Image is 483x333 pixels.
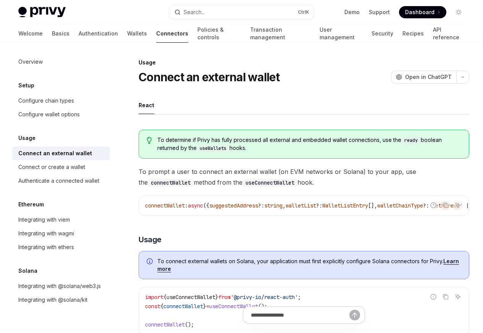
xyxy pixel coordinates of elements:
span: ; [298,294,301,301]
div: Integrating with wagmi [18,229,74,238]
a: Basics [52,24,69,43]
a: Transaction management [250,24,310,43]
span: useConnectWallet [166,294,215,301]
svg: Tip [147,137,152,144]
a: Integrating with @solana/web3.js [12,279,110,293]
a: Connect or create a wallet [12,160,110,174]
span: Dashboard [405,8,435,16]
div: Integrating with ethers [18,243,74,252]
span: string [264,202,283,209]
button: Open search [169,5,314,19]
span: useConnectWallet [209,303,258,310]
a: Connect an external wallet [12,146,110,160]
a: Security [372,24,393,43]
span: connectWallet [163,303,203,310]
button: Open in ChatGPT [391,71,456,84]
button: Copy the contents from the code block [441,292,451,302]
a: API reference [433,24,465,43]
span: Ctrl K [298,9,309,15]
span: ?: ' [423,202,435,209]
a: Dashboard [399,6,446,18]
span: Open in ChatGPT [405,73,452,81]
div: Integrating with @solana/kit [18,295,87,304]
code: connectWallet [148,179,194,187]
div: Integrating with viem [18,215,70,224]
span: ({ [203,202,209,209]
button: Report incorrect code [428,292,438,302]
span: { [160,303,163,310]
span: } [203,303,206,310]
div: React [139,96,154,114]
span: To connect external wallets on Solana, your application must first explicitly configure Solana co... [157,257,461,273]
span: ?: [258,202,264,209]
button: Copy the contents from the code block [441,200,451,210]
a: Integrating with ethers [12,240,110,254]
a: Connectors [156,24,188,43]
button: Report incorrect code [428,200,438,210]
button: Send message [349,310,360,320]
code: ready [401,137,421,144]
span: walletChainType [377,202,423,209]
img: light logo [18,7,66,18]
span: : [185,202,188,209]
div: Overview [18,57,43,66]
span: async [188,202,203,209]
span: suggestedAddress [209,202,258,209]
a: Overview [12,55,110,69]
a: Configure wallet options [12,108,110,121]
span: To determine if Privy has fully processed all external and embedded wallet connections, use the b... [157,136,461,152]
span: Usage [139,234,162,245]
div: Connect an external wallet [18,149,92,158]
a: Authentication [79,24,118,43]
span: To prompt a user to connect an external wallet (on EVM networks or Solana) to your app, use the m... [139,166,469,188]
h5: Setup [18,81,34,90]
a: Welcome [18,24,43,43]
span: '@privy-io/react-auth' [231,294,298,301]
div: Configure wallet options [18,110,80,119]
span: { [163,294,166,301]
button: Toggle dark mode [452,6,465,18]
span: ?: [316,202,322,209]
h5: Solana [18,266,37,275]
a: Demo [344,8,360,16]
span: = [206,303,209,310]
h5: Usage [18,134,36,143]
span: [], [368,202,377,209]
a: Policies & controls [197,24,241,43]
a: Support [369,8,390,16]
span: import [145,294,163,301]
a: User management [320,24,362,43]
code: useConnectWallet [242,179,297,187]
button: Ask AI [453,292,463,302]
a: Integrating with @solana/kit [12,293,110,307]
span: , [283,202,286,209]
a: Authenticate a connected wallet [12,174,110,188]
span: WalletListEntry [322,202,368,209]
a: Integrating with wagmi [12,227,110,240]
div: Search... [184,8,205,17]
div: Connect or create a wallet [18,162,85,172]
a: Configure chain types [12,94,110,108]
svg: Info [147,258,154,266]
span: } [215,294,218,301]
span: walletList [286,202,316,209]
button: Ask AI [453,200,463,210]
h5: Ethereum [18,200,44,209]
span: const [145,303,160,310]
span: from [218,294,231,301]
input: Ask a question... [251,307,349,323]
a: Wallets [127,24,147,43]
span: connectWallet [145,202,185,209]
h1: Connect an external wallet [139,70,280,84]
div: Integrating with @solana/web3.js [18,282,101,291]
code: useWallets [197,145,229,152]
div: Authenticate a connected wallet [18,176,99,185]
a: Integrating with viem [12,213,110,227]
span: (); [258,303,267,310]
div: Usage [139,59,469,66]
div: Configure chain types [18,96,74,105]
a: Recipes [402,24,424,43]
span: ' | ' [460,202,475,209]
